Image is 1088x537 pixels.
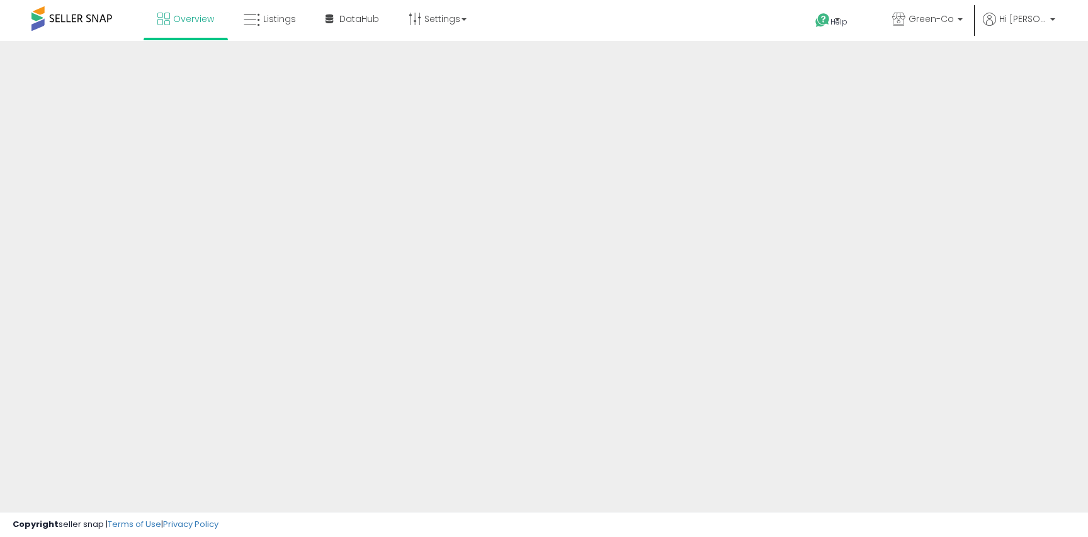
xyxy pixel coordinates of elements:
i: Get Help [815,13,830,28]
span: Green-Co [909,13,954,25]
strong: Copyright [13,518,59,530]
span: Listings [263,13,296,25]
span: DataHub [339,13,379,25]
a: Hi [PERSON_NAME] [983,13,1055,41]
span: Hi [PERSON_NAME] [999,13,1046,25]
span: Help [830,16,847,27]
a: Help [805,3,872,41]
a: Privacy Policy [163,518,218,530]
div: seller snap | | [13,519,218,531]
a: Terms of Use [108,518,161,530]
span: Overview [173,13,214,25]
